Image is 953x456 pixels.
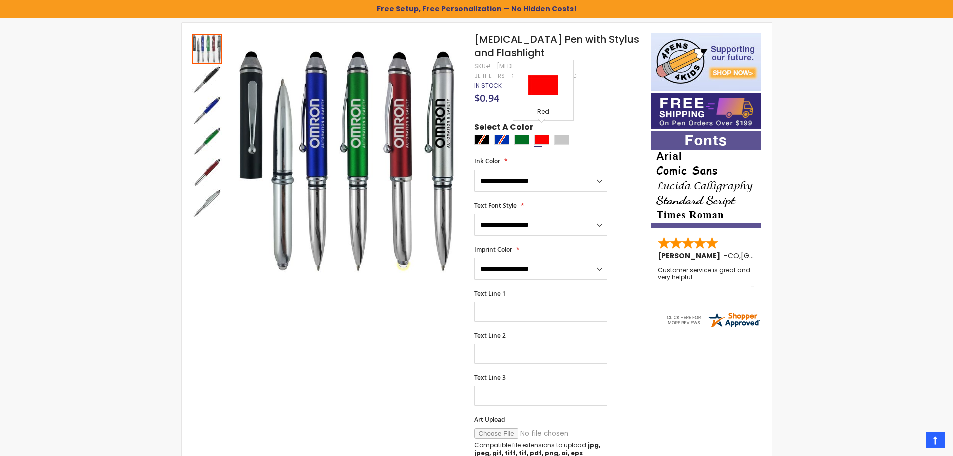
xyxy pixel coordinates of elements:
[192,158,222,188] img: Kyra Pen with Stylus and Flashlight
[651,93,761,129] img: Free shipping on orders over $199
[658,251,724,261] span: [PERSON_NAME]
[192,95,223,126] div: Kyra Pen with Stylus and Flashlight
[474,245,512,254] span: Imprint Color
[665,322,761,331] a: 4pens.com certificate URL
[474,415,505,424] span: Art Upload
[192,189,222,219] img: Kyra Pen with Stylus and Flashlight
[514,135,529,145] div: Green
[474,32,639,60] span: [MEDICAL_DATA] Pen with Stylus and Flashlight
[728,251,739,261] span: CO
[651,131,761,228] img: font-personalization-examples
[474,201,517,210] span: Text Font Style
[192,33,223,64] div: Kyra Pen with Stylus and Flashlight
[534,135,549,145] div: Red
[192,127,222,157] img: Kyra Pen with Stylus and Flashlight
[741,251,814,261] span: [GEOGRAPHIC_DATA]
[192,96,222,126] img: Kyra Pen with Stylus and Flashlight
[474,289,506,298] span: Text Line 1
[554,135,569,145] div: Silver
[665,311,761,329] img: 4pens.com widget logo
[474,62,493,70] strong: SKU
[233,47,461,276] img: Kyra Pen with Stylus and Flashlight
[474,157,500,165] span: Ink Color
[651,33,761,91] img: 4pens 4 kids
[474,72,579,80] a: Be the first to review this product
[474,91,499,105] span: $0.94
[474,122,533,135] span: Select A Color
[192,64,223,95] div: Kyra Pen with Stylus and Flashlight
[658,267,755,288] div: Customer service is great and very helpful
[192,65,222,95] img: Kyra Pen with Stylus and Flashlight
[474,81,502,90] span: In stock
[474,82,502,90] div: Availability
[192,157,223,188] div: Kyra Pen with Stylus and Flashlight
[192,126,223,157] div: Kyra Pen with Stylus and Flashlight
[474,331,506,340] span: Text Line 2
[497,62,547,70] div: [MEDICAL_DATA]
[516,108,571,118] div: Red
[474,373,506,382] span: Text Line 3
[724,251,814,261] span: - ,
[926,432,945,448] a: Top
[192,188,222,219] div: Kyra Pen with Stylus and Flashlight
